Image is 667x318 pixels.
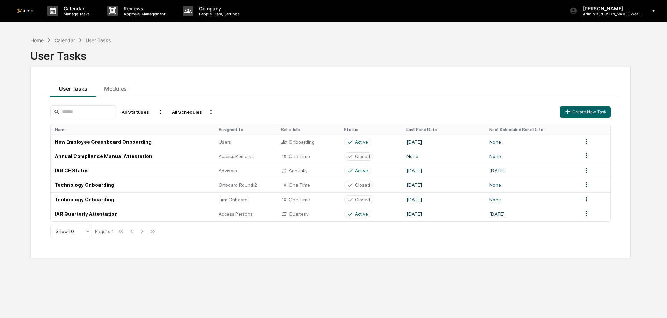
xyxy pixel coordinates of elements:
[355,197,370,202] div: Closed
[193,6,243,12] p: Company
[281,197,335,203] div: One Time
[219,182,257,188] span: Onboard Round 2
[281,168,335,174] div: Annually
[402,207,485,221] td: [DATE]
[193,12,243,16] p: People, Data, Settings
[119,106,166,118] div: All Statuses
[485,207,578,221] td: [DATE]
[485,149,578,163] td: None
[86,37,111,43] div: User Tasks
[560,106,611,118] button: Create New Task
[577,12,642,16] p: Admin • [PERSON_NAME] Wealth Management
[50,78,96,97] button: User Tasks
[219,168,237,173] span: Advisors
[58,6,93,12] p: Calendar
[51,124,214,135] th: Name
[118,12,169,16] p: Approval Management
[51,135,214,149] td: New Employee Greenboard Onboarding
[214,124,277,135] th: Assigned To
[402,192,485,207] td: [DATE]
[219,197,248,202] span: Firm Onboard
[95,229,114,234] div: Page 1 of 1
[402,135,485,149] td: [DATE]
[355,168,368,173] div: Active
[277,124,339,135] th: Schedule
[485,135,578,149] td: None
[118,6,169,12] p: Reviews
[355,154,370,159] div: Closed
[355,211,368,217] div: Active
[51,149,214,163] td: Annual Compliance Manual Attestation
[30,44,631,62] div: User Tasks
[219,211,253,217] span: Access Persons
[355,182,370,188] div: Closed
[281,139,335,145] div: Onboarding
[51,192,214,207] td: Technology Onboarding
[485,178,578,192] td: None
[54,37,75,43] div: Calendar
[169,106,217,118] div: All Schedules
[340,124,402,135] th: Status
[485,164,578,178] td: [DATE]
[281,211,335,217] div: Quarterly
[281,153,335,160] div: One Time
[402,164,485,178] td: [DATE]
[51,207,214,221] td: IAR Quarterly Attestation
[355,139,368,145] div: Active
[58,12,93,16] p: Manage Tasks
[219,139,231,145] span: Users
[485,124,578,135] th: Next Scheduled Send Date
[485,192,578,207] td: None
[51,178,214,192] td: Technology Onboarding
[402,124,485,135] th: Last Send Date
[17,9,34,12] img: logo
[96,78,135,97] button: Modules
[402,178,485,192] td: [DATE]
[402,149,485,163] td: None
[30,37,44,43] div: Home
[577,6,642,12] p: [PERSON_NAME]
[51,164,214,178] td: IAR CE Status
[281,182,335,188] div: One Time
[219,154,253,159] span: Access Persons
